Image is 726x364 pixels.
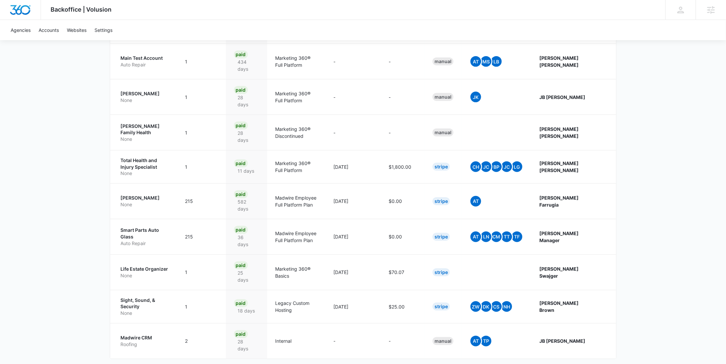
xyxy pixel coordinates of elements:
p: Total Health and Injury Specialist [121,157,169,170]
strong: [PERSON_NAME] [PERSON_NAME] [539,55,579,68]
span: Backoffice | Volusion [51,6,112,13]
span: MS [481,56,491,67]
span: JK [470,92,481,102]
td: 2 [177,323,226,359]
td: 1 [177,44,226,79]
a: Main Test AccountAuto Repair [121,55,169,68]
p: None [121,310,169,317]
td: $0.00 [381,219,425,254]
div: Paid [234,190,248,198]
a: Total Health and Injury SpecialistNone [121,157,169,177]
strong: JB [PERSON_NAME] [539,94,585,100]
p: Main Test Account [121,55,169,61]
div: Paid [234,50,248,58]
span: TT [501,231,512,242]
span: NH [501,301,512,312]
span: LN [481,231,491,242]
p: Madwire Employee Full Platform Plan [275,230,317,244]
p: 28 days [234,338,260,352]
p: Marketing 360® Full Platform [275,160,317,174]
p: 18 days [234,307,259,314]
td: 1 [177,115,226,150]
p: None [121,97,169,104]
a: Life Estate OrganizerNone [121,266,169,279]
p: Internal [275,337,317,344]
td: 1 [177,150,226,183]
td: - [381,79,425,115]
strong: [PERSON_NAME] Swajger [539,266,579,279]
a: Sight, Sound, & SecurityNone [121,297,169,317]
td: $1,800.00 [381,150,425,183]
td: [DATE] [325,183,381,219]
div: Paid [234,226,248,234]
td: - [325,79,381,115]
p: 11 days [234,167,259,174]
p: [PERSON_NAME] [121,90,169,97]
p: 28 days [234,94,260,108]
p: Sight, Sound, & Security [121,297,169,310]
p: 36 days [234,234,260,248]
div: Stripe [433,163,450,171]
td: - [381,115,425,150]
strong: [PERSON_NAME] Farrugia [539,195,579,208]
p: None [121,170,169,177]
p: [PERSON_NAME] [121,195,169,201]
p: Madwire CRM [121,334,169,341]
div: Paid [234,261,248,269]
p: None [121,136,169,142]
div: Manual [433,129,454,136]
p: 28 days [234,130,260,143]
p: Madwire Employee Full Platform Plan [275,194,317,208]
td: $25.00 [381,290,425,323]
p: Marketing 360® Discontinued [275,126,317,139]
td: 1 [177,79,226,115]
span: TP [481,336,491,346]
p: None [121,201,169,208]
span: JC [501,161,512,172]
a: Smart Parts Auto GlassAuto Repair [121,227,169,246]
span: JC [481,161,491,172]
a: Agencies [7,20,35,40]
p: 582 days [234,198,260,212]
strong: [PERSON_NAME] Manager [539,230,579,243]
div: Manual [433,93,454,101]
span: At [470,231,481,242]
span: At [470,336,481,346]
div: Stripe [433,197,450,205]
td: - [325,44,381,79]
span: CH [470,161,481,172]
a: Madwire CRMRoofing [121,334,169,347]
span: LG [512,161,522,172]
p: 434 days [234,58,260,72]
div: Paid [234,86,248,94]
div: Manual [433,337,454,345]
td: 1 [177,254,226,290]
strong: [PERSON_NAME] [PERSON_NAME] [539,126,579,139]
span: At [470,196,481,207]
span: BP [491,161,502,172]
td: [DATE] [325,150,381,183]
p: Life Estate Organizer [121,266,169,272]
p: None [121,272,169,279]
strong: JB [PERSON_NAME] [539,338,585,344]
p: Marketing 360® Basics [275,265,317,279]
span: TF [512,231,522,242]
div: Manual [433,57,454,65]
span: At [470,56,481,67]
span: DK [481,301,491,312]
td: 215 [177,219,226,254]
div: Stripe [433,233,450,241]
div: Paid [234,122,248,130]
td: - [381,323,425,359]
p: Auto Repair [121,61,169,68]
td: [DATE] [325,290,381,323]
td: 215 [177,183,226,219]
p: Legacy Custom Hosting [275,300,317,314]
p: 25 days [234,269,260,283]
a: Accounts [35,20,63,40]
span: ZW [470,301,481,312]
strong: [PERSON_NAME] Brown [539,300,579,313]
p: Roofing [121,341,169,348]
td: - [381,44,425,79]
div: Stripe [433,268,450,276]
